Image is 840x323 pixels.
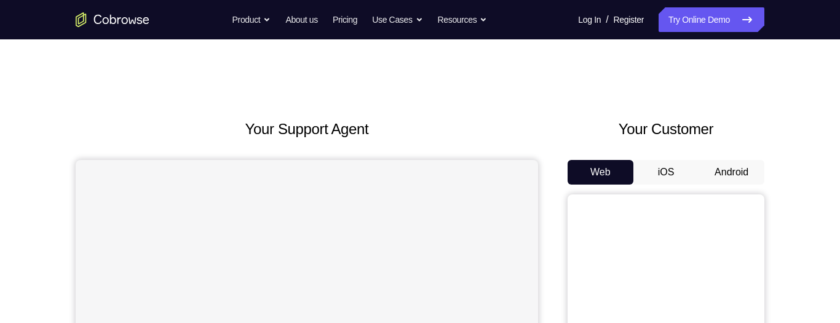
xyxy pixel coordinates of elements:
button: Resources [438,7,488,32]
a: Register [614,7,644,32]
span: / [606,12,608,27]
a: About us [285,7,317,32]
button: Use Cases [372,7,422,32]
button: Android [699,160,764,185]
h2: Your Customer [568,118,764,140]
a: Go to the home page [76,12,149,27]
a: Try Online Demo [659,7,764,32]
h2: Your Support Agent [76,118,538,140]
button: iOS [633,160,699,185]
button: Web [568,160,633,185]
button: Product [232,7,271,32]
a: Pricing [333,7,357,32]
a: Log In [578,7,601,32]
